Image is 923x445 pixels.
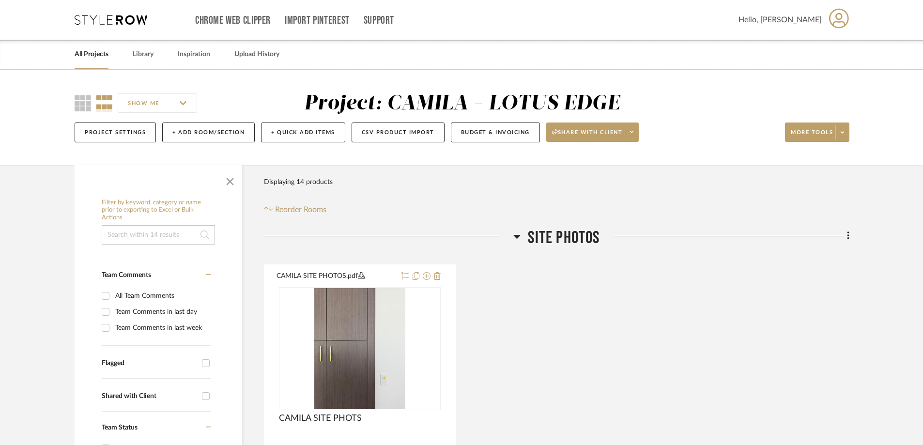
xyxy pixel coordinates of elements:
span: Reorder Rooms [275,204,326,215]
span: SITE PHOTOS [528,228,600,248]
button: Reorder Rooms [264,204,326,215]
a: Upload History [234,48,279,61]
div: Shared with Client [102,392,197,400]
a: Support [364,16,394,25]
a: Inspiration [178,48,210,61]
button: More tools [785,123,849,142]
a: Import Pinterest [285,16,350,25]
div: Flagged [102,359,197,368]
span: Hello, [PERSON_NAME] [738,14,822,26]
input: Search within 14 results [102,225,215,245]
div: All Team Comments [115,288,208,304]
button: + Add Room/Section [162,123,255,142]
div: Project: CAMILA - LOTUS EDGE [304,93,620,114]
button: Share with client [546,123,639,142]
h6: Filter by keyword, category or name prior to exporting to Excel or Bulk Actions [102,199,215,222]
div: Displaying 14 products [264,172,333,192]
span: Share with client [552,129,623,143]
button: CSV Product Import [352,123,445,142]
button: CAMILA SITE PHOTOS.pdf [277,271,396,282]
button: Project Settings [75,123,156,142]
div: Team Comments in last day [115,304,208,320]
div: Team Comments in last week [115,320,208,336]
a: Library [133,48,154,61]
img: CAMILA SITE PHOTS [314,288,405,409]
button: Close [220,170,240,189]
button: + Quick Add Items [261,123,345,142]
a: Chrome Web Clipper [195,16,271,25]
span: Team Status [102,424,138,431]
span: CAMILA SITE PHOTS [279,413,362,424]
span: Team Comments [102,272,151,278]
span: More tools [791,129,833,143]
button: Budget & Invoicing [451,123,540,142]
a: All Projects [75,48,108,61]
